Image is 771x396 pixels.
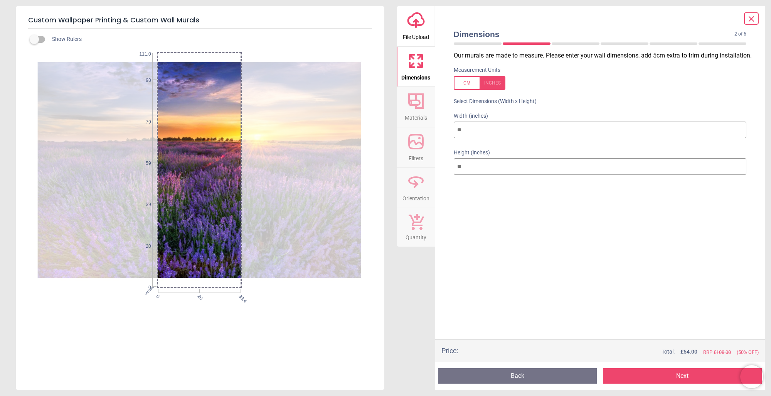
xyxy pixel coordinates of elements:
[441,346,458,355] div: Price :
[454,149,747,157] label: Height (inches)
[683,349,697,355] span: 54.00
[740,365,763,388] iframe: Brevo live chat
[34,35,384,44] div: Show Rulers
[680,348,697,356] span: £
[136,201,151,208] span: 39
[406,230,426,242] span: Quantity
[28,12,372,29] h5: Custom Wallpaper Printing & Custom Wall Murals
[737,349,759,356] span: (50% OFF)
[454,66,500,74] label: Measurement Units
[136,119,151,125] span: 79
[454,51,753,60] p: Our murals are made to measure. Please enter your wall dimensions, add 5cm extra to trim during i...
[714,349,731,355] span: £ 108.00
[155,293,160,298] span: 0
[454,29,735,40] span: Dimensions
[401,70,430,82] span: Dimensions
[438,368,597,384] button: Back
[237,293,242,298] span: 39.4
[403,30,429,41] span: File Upload
[136,243,151,250] span: 20
[196,293,201,298] span: 20
[397,87,435,127] button: Materials
[136,77,151,84] span: 98
[470,348,759,356] div: Total:
[136,284,151,291] span: 0
[603,368,762,384] button: Next
[397,47,435,87] button: Dimensions
[703,349,731,356] span: RRP
[448,98,537,105] label: Select Dimensions (Width x Height)
[734,31,746,37] span: 2 of 6
[397,208,435,247] button: Quantity
[397,127,435,168] button: Filters
[454,112,747,120] label: Width (inches)
[405,110,427,122] span: Materials
[136,160,151,167] span: 59
[397,168,435,208] button: Orientation
[409,151,423,162] span: Filters
[136,51,151,58] span: 111.0
[402,191,429,203] span: Orientation
[397,6,435,46] button: File Upload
